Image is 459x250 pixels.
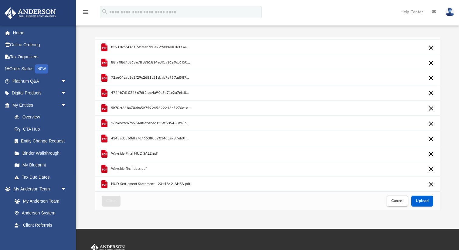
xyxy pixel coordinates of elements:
[8,207,73,219] a: Anderson System
[8,123,76,135] a: CTA Hub
[427,150,435,158] button: Cancel this upload
[111,91,191,95] span: 4744b7d1024667df2aac4a90e8b71e2a7efc80b0F.pdf
[427,74,435,82] button: Cancel this upload
[8,147,76,159] a: Binder Walkthrough
[4,51,76,63] a: Tax Organizers
[61,75,73,87] span: arrow_drop_down
[82,9,89,16] i: menu
[61,87,73,100] span: arrow_drop_down
[427,90,435,97] button: Cancel this upload
[4,87,76,99] a: Digital Productsarrow_drop_down
[445,8,454,16] img: User Pic
[95,37,440,210] div: Upload
[4,75,76,87] a: Platinum Q&Aarrow_drop_down
[8,171,76,183] a: Tax Due Dates
[111,121,191,125] span: 16babe9c67995408c2d2ec023ef535433f986316F.pdf
[61,99,73,111] span: arrow_drop_down
[416,199,429,203] span: Upload
[8,195,70,207] a: My Anderson Team
[387,196,408,206] button: Cancel
[8,159,73,171] a: My Blueprint
[427,166,435,173] button: Cancel this upload
[4,63,76,75] a: Order StatusNEW
[111,136,191,140] span: 4343ac0560dfa7d76638059014d5e987eb0ff3b2F.pdf
[8,135,76,147] a: Entity Change Request
[111,106,191,110] span: 5b70cf638a70aba5b759245322213b5276c1cd02F.pdf
[4,183,73,195] a: My Anderson Teamarrow_drop_down
[111,60,191,64] span: 88f908d7b868e7ff89b1814e3f1a1629cd6f503fF.pdf
[111,167,147,171] span: Wayside final docs.pdf
[8,111,76,123] a: Overview
[61,183,73,196] span: arrow_drop_down
[111,76,191,80] span: 72ae04eab8e1f29c2681c51daab7e967ad5873d2F.pdf
[95,37,440,192] div: grid
[427,135,435,142] button: Cancel this upload
[391,199,403,203] span: Cancel
[102,196,121,206] button: Close
[4,99,76,111] a: My Entitiesarrow_drop_down
[427,120,435,127] button: Cancel this upload
[35,64,48,74] div: NEW
[8,219,73,231] a: Client Referrals
[3,7,58,19] img: Anderson Advisors Platinum Portal
[4,27,76,39] a: Home
[111,45,191,49] span: 83910cf741617d13eb7b0e229dd3eda0c11ae5ebF.pdf
[82,12,89,16] a: menu
[111,152,158,156] span: Wayside Final HUD SALE.pdf
[427,59,435,67] button: Cancel this upload
[411,196,433,206] button: Upload
[427,105,435,112] button: Cancel this upload
[111,182,190,186] span: HUD Settlement Statement - 2314842-AHSA.pdf
[4,39,76,51] a: Online Ordering
[427,44,435,51] button: Cancel this upload
[101,8,108,15] i: search
[106,199,116,203] span: Close
[427,181,435,188] button: Cancel this upload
